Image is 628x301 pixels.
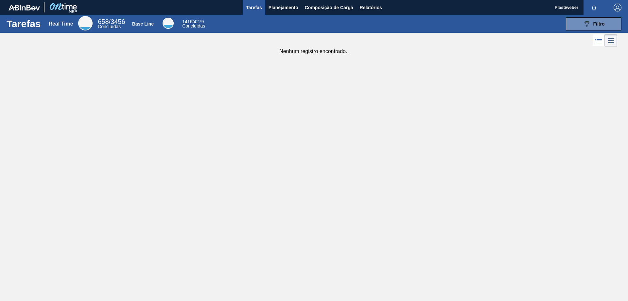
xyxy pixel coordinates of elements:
[182,19,204,24] span: / 4279
[182,20,205,28] div: Base Line
[182,23,205,28] span: Concluídas
[98,19,125,29] div: Real Time
[246,4,262,11] span: Tarefas
[98,18,125,25] span: / 3456
[360,4,382,11] span: Relatórios
[305,4,353,11] span: Composição de Carga
[48,21,73,27] div: Real Time
[584,3,604,12] button: Notificações
[182,19,192,24] span: 1416
[9,5,40,10] img: TNhmsLtSVTkK8tSr43FrP2fwEKptu5GPRR3wAAAABJRU5ErkJggg==
[163,18,174,29] div: Base Line
[269,4,298,11] span: Planejamento
[614,4,621,11] img: Logout
[98,18,109,25] span: 658
[593,34,605,47] div: Visão em Lista
[593,21,605,27] span: Filtro
[566,17,621,30] button: Filtro
[132,21,154,27] div: Base Line
[605,34,617,47] div: Visão em Cards
[78,16,93,30] div: Real Time
[7,20,41,28] h1: Tarefas
[98,24,121,29] span: Concluídas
